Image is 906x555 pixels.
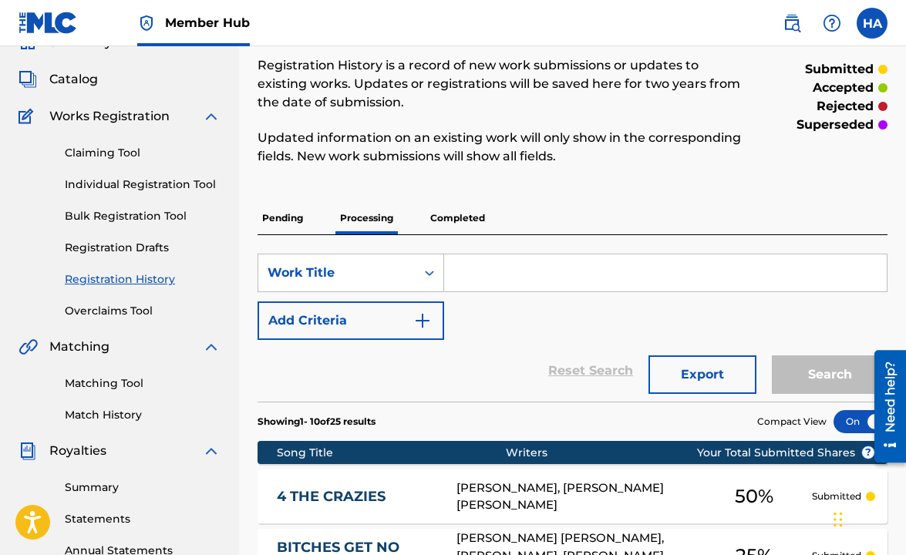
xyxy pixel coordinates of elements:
p: Processing [335,202,398,234]
a: Statements [65,511,221,527]
p: Submitted [812,489,861,503]
span: Your Total Submitted Shares [697,445,875,461]
img: 9d2ae6d4665cec9f34b9.svg [413,311,432,330]
form: Search Form [258,254,887,402]
a: Public Search [776,8,807,39]
iframe: Resource Center [863,345,906,469]
img: Catalog [19,70,37,89]
p: Pending [258,202,308,234]
a: Claiming Tool [65,145,221,161]
div: User Menu [857,8,887,39]
img: Matching [19,338,38,356]
span: Works Registration [49,107,170,126]
a: Matching Tool [65,375,221,392]
a: CatalogCatalog [19,70,98,89]
div: Work Title [268,264,406,282]
button: Export [648,355,756,394]
a: Match History [65,407,221,423]
span: Compact View [757,415,827,429]
img: MLC Logo [19,12,78,34]
img: Top Rightsholder [137,14,156,32]
button: Add Criteria [258,301,444,340]
span: Matching [49,338,109,356]
img: expand [202,338,221,356]
div: Writers [506,445,745,461]
a: Summary [65,479,221,496]
p: rejected [817,97,874,116]
img: search [783,14,801,32]
p: Updated information on an existing work will only show in the corresponding fields. New work subm... [258,129,743,166]
img: help [823,14,841,32]
iframe: Chat Widget [829,481,906,555]
a: Registration History [65,271,221,288]
img: expand [202,107,221,126]
div: [PERSON_NAME], [PERSON_NAME] [PERSON_NAME] [456,479,695,514]
p: submitted [805,60,874,79]
div: Help [817,8,847,39]
a: Overclaims Tool [65,303,221,319]
span: Catalog [49,70,98,89]
div: Song Title [277,445,507,461]
span: Royalties [49,442,106,460]
img: Royalties [19,442,37,460]
p: superseded [797,116,874,134]
a: Bulk Registration Tool [65,208,221,224]
a: Registration Drafts [65,240,221,256]
span: Member Hub [165,14,250,32]
p: Completed [426,202,490,234]
span: 50 % [735,483,773,510]
img: expand [202,442,221,460]
div: Drag [834,496,843,543]
span: ? [862,446,874,459]
a: Individual Registration Tool [65,177,221,193]
img: Works Registration [19,107,39,126]
a: 4 THE CRAZIES [277,488,436,506]
p: accepted [813,79,874,97]
a: SummarySummary [19,33,112,52]
p: Showing 1 - 10 of 25 results [258,415,376,429]
p: Registration History is a record of new work submissions or updates to existing works. Updates or... [258,56,743,112]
